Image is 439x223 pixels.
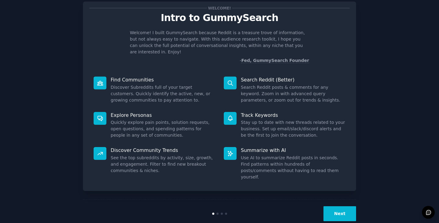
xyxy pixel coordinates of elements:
p: Track Keywords [241,112,345,118]
p: Search Reddit (Better) [241,77,345,83]
p: Explore Personas [111,112,215,118]
dd: Stay up to date with new threads related to your business. Set up email/slack/discord alerts and ... [241,119,345,138]
dd: Search Reddit posts & comments for any keyword. Zoom in with advanced query parameters, or zoom o... [241,84,345,103]
p: Find Communities [111,77,215,83]
div: - [240,57,309,64]
dd: Quickly explore pain points, solution requests, open questions, and spending patterns for people ... [111,119,215,138]
span: Welcome! [207,5,232,11]
p: Welcome! I built GummySearch because Reddit is a treasure trove of information, but not always ea... [130,30,309,55]
button: Next [323,206,356,221]
p: Summarize with AI [241,147,345,153]
a: Fed, GummySearch Founder [241,58,309,63]
p: Intro to GummySearch [89,13,350,23]
p: Discover Community Trends [111,147,215,153]
dd: See the top subreddits by activity, size, growth, and engagement. Filter to find new breakout com... [111,155,215,174]
dd: Use AI to summarize Reddit posts in seconds. Find patterns within hundreds of posts/comments with... [241,155,345,180]
dd: Discover Subreddits full of your target customers. Quickly identify the active, new, or growing c... [111,84,215,103]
